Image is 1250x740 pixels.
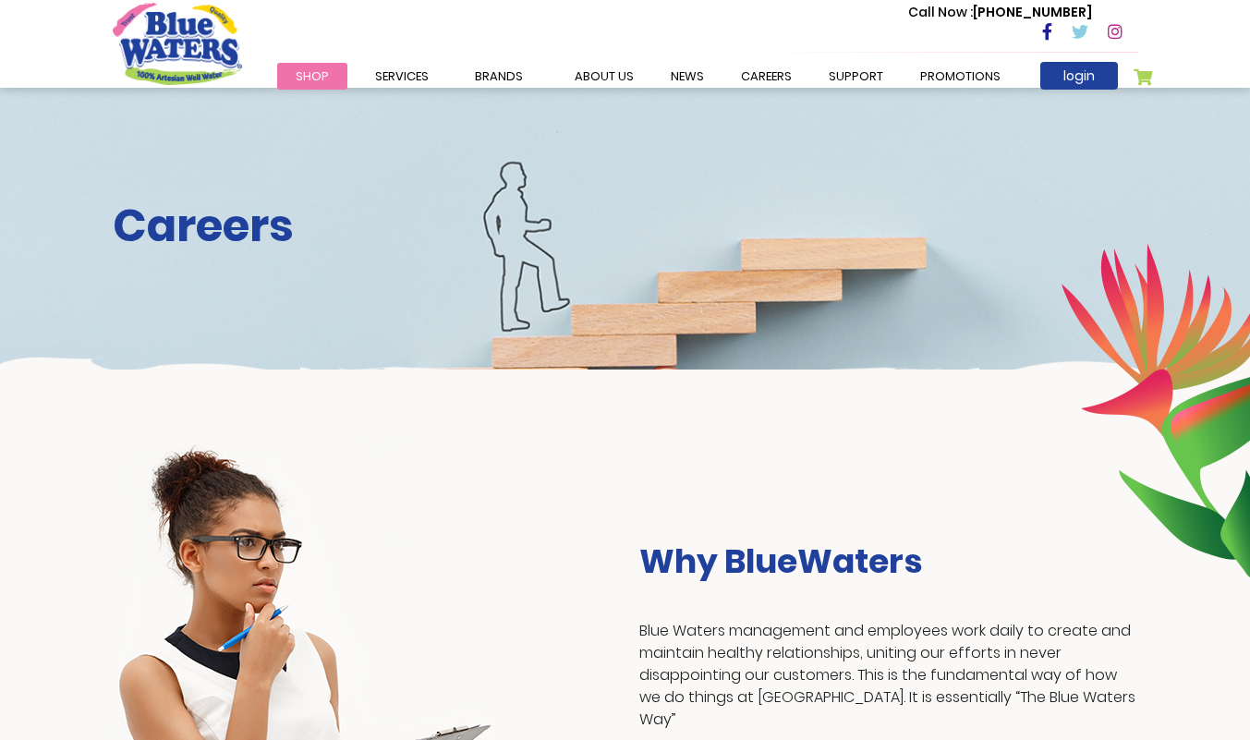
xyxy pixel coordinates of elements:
[1061,243,1250,577] img: career-intro-leaves.png
[908,3,973,21] span: Call Now :
[113,200,1138,253] h2: Careers
[722,63,810,90] a: careers
[908,3,1092,22] p: [PHONE_NUMBER]
[556,63,652,90] a: about us
[810,63,902,90] a: support
[113,3,242,84] a: store logo
[1040,62,1118,90] a: login
[652,63,722,90] a: News
[902,63,1019,90] a: Promotions
[639,541,1138,581] h3: Why BlueWaters
[639,620,1138,731] p: Blue Waters management and employees work daily to create and maintain healthy relationships, uni...
[375,67,429,85] span: Services
[475,67,523,85] span: Brands
[296,67,329,85] span: Shop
